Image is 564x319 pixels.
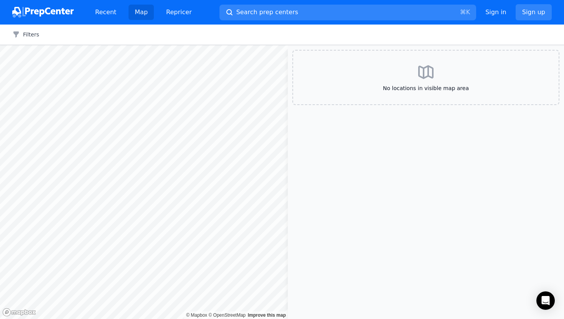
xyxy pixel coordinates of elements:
a: Map feedback [248,312,286,318]
button: Filters [12,31,39,38]
span: Search prep centers [236,8,298,17]
a: Sign in [485,8,506,17]
button: Search prep centers⌘K [219,5,476,20]
div: Open Intercom Messenger [536,291,555,310]
a: Mapbox logo [2,308,36,317]
span: No locations in visible map area [305,84,546,92]
a: Sign up [516,4,552,20]
a: Map [129,5,154,20]
kbd: ⌘ [460,8,466,16]
a: OpenStreetMap [208,312,246,318]
a: Repricer [160,5,198,20]
img: PrepCenter [12,7,74,18]
kbd: K [466,8,470,16]
a: Recent [89,5,122,20]
a: Mapbox [186,312,207,318]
